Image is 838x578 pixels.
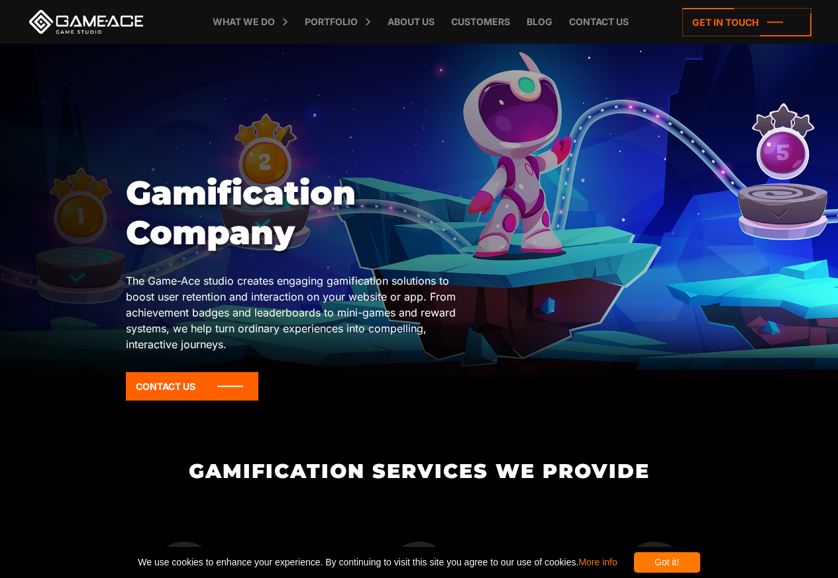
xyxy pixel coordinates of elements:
p: The Game-Ace studio creates engaging gamification solutions to boost user retention and interacti... [126,273,478,352]
a: Contact Us [126,372,258,401]
a: More info [578,557,617,567]
span: We use cookies to enhance your experience. By continuing to visit this site you agree to our use ... [138,552,617,573]
div: Got it! [634,552,700,573]
a: Get in touch [682,8,812,36]
h2: Gamification Services We Provide [66,460,772,482]
h1: Gamification Company [126,173,478,253]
